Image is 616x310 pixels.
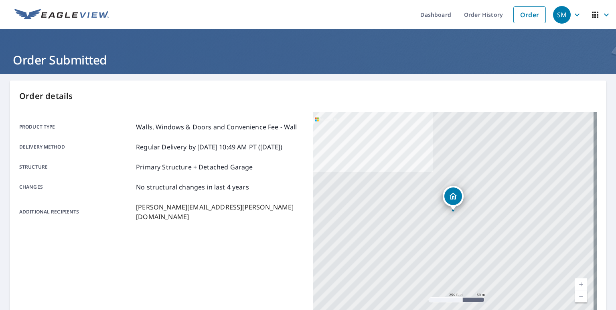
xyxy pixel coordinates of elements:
div: Dropped pin, building 1, Residential property, 712 Abney Ln Franklin, OH 45005 [443,186,464,211]
p: Delivery method [19,142,133,152]
p: [PERSON_NAME][EMAIL_ADDRESS][PERSON_NAME][DOMAIN_NAME] [136,202,303,221]
a: Order [513,6,546,23]
div: SM [553,6,571,24]
p: Product type [19,122,133,132]
p: Primary Structure + Detached Garage [136,162,253,172]
p: Additional recipients [19,202,133,221]
img: EV Logo [14,9,109,21]
p: Walls, Windows & Doors and Convenience Fee - Wall [136,122,297,132]
p: Changes [19,182,133,192]
p: Regular Delivery by [DATE] 10:49 AM PT ([DATE]) [136,142,282,152]
p: No structural changes in last 4 years [136,182,249,192]
p: Structure [19,162,133,172]
h1: Order Submitted [10,52,606,68]
p: Order details [19,90,597,102]
a: Current Level 17, Zoom Out [575,290,587,302]
a: Current Level 17, Zoom In [575,278,587,290]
